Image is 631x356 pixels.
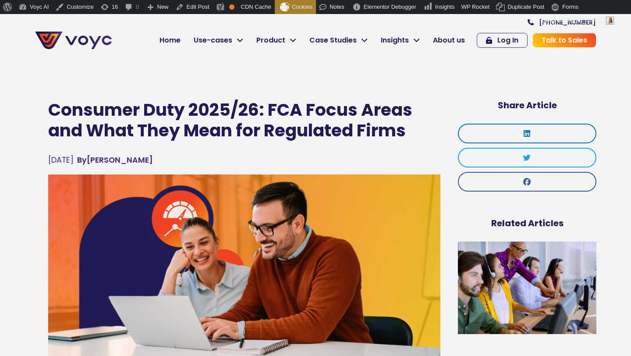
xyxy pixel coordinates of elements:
span: Product [256,35,285,46]
a: Product [250,32,303,49]
div: Share on facebook [458,172,596,192]
a: Case Studies [303,32,374,49]
h1: Consumer Duty 2025/26: FCA Focus Areas and What They Mean for Regulated Firms [48,100,440,141]
span: Log In [497,37,518,44]
span: Case Studies [309,35,357,46]
a: Log In [477,33,528,48]
a: By[PERSON_NAME] [77,154,153,166]
a: About us [426,32,471,49]
a: Use-cases [187,32,250,49]
h5: Share Article [458,100,596,110]
img: voyc-full-logo [35,32,112,49]
span: [PERSON_NAME] [77,154,153,166]
a: Talk to Sales [533,33,596,47]
h5: Related Articles [458,218,596,228]
span: Home [160,35,181,46]
span: About us [433,35,465,46]
a: Home [153,32,187,49]
img: Call centre agents are trained to use a telephony system [458,242,596,334]
span: Insights [381,35,409,46]
time: [DATE] [48,155,74,165]
div: Share on twitter [458,148,596,167]
a: Howdy, [535,14,617,28]
span: Use-cases [194,35,232,46]
div: OK [229,4,234,10]
a: [PHONE_NUMBER] [528,19,596,25]
div: Share on linkedin [458,124,596,143]
a: Insights [374,32,426,49]
span: By [77,155,87,165]
span: [PERSON_NAME] [557,18,603,24]
span: Talk to Sales [542,37,587,44]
